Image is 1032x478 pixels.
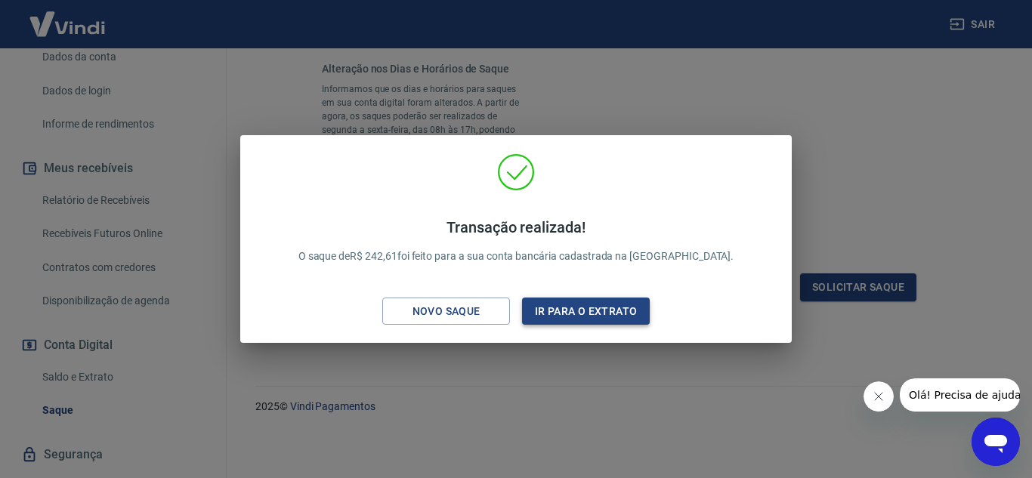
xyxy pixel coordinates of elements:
h4: Transação realizada! [298,218,734,236]
span: Olá! Precisa de ajuda? [9,11,127,23]
p: O saque de R$ 242,61 foi feito para a sua conta bancária cadastrada na [GEOGRAPHIC_DATA]. [298,218,734,264]
button: Ir para o extrato [522,298,650,325]
iframe: Botão para abrir a janela de mensagens [972,418,1020,466]
div: Novo saque [394,302,499,321]
iframe: Mensagem da empresa [900,378,1020,412]
iframe: Fechar mensagem [864,381,894,412]
button: Novo saque [382,298,510,325]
